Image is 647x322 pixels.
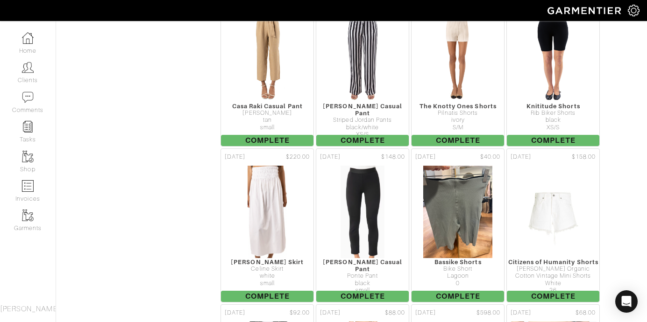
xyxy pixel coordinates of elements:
span: Complete [221,291,313,302]
img: reminder-icon-8004d30b9f0a5d33ae49ab947aed9ed385cf756f9e5892f1edd6e32f2345188e.png [22,121,34,133]
a: [DATE] $40.00 Bassike Shorts Bike Short Lagoon 0 Complete [410,147,505,303]
div: Bassike Shorts [412,259,504,266]
span: $88.00 [385,308,405,317]
span: [DATE] [225,308,245,317]
div: The Knotty Ones Shorts [412,103,504,110]
div: small [221,124,313,131]
span: [DATE] [511,308,531,317]
span: Complete [221,135,313,146]
span: Complete [316,291,409,302]
span: [DATE] [320,153,341,161]
span: [DATE] [225,153,245,161]
div: black/white [316,124,409,131]
img: 4KYt9JuZPG5uw23DMmer2kqr [331,9,394,103]
img: pGeSaDNbWetk6iUgAK8Q1zaJ [340,165,385,259]
span: [DATE] [320,308,341,317]
div: Ponte Pant [316,273,409,280]
span: $148.00 [381,153,405,161]
div: Bike Short [412,266,504,273]
div: Citizens of Humanity Shorts [507,259,599,266]
a: [DATE] $220.00 [PERSON_NAME] Skirt Celine Skirt white small Complete [220,147,315,303]
div: Open Intercom Messenger [615,290,638,313]
div: Celine Skirt [221,266,313,273]
div: Casa Raki Casual Pant [221,103,313,110]
span: [DATE] [415,153,436,161]
span: $598.00 [476,308,500,317]
img: clients-icon-6bae9207a08558b7cb47a8932f037763ab4055f8c8b6bfacd5dc20c3e0201464.png [22,62,34,73]
span: Complete [507,291,599,302]
div: tan [221,117,313,124]
img: orders-icon-0abe47150d42831381b5fb84f609e132dff9fe21cb692f30cb5eec754e2cba89.png [22,180,34,192]
div: black [507,117,599,124]
span: $92.00 [290,308,310,317]
div: Rib Biker Shorts [507,110,599,117]
div: Pilnatis Shorts [412,110,504,117]
img: qNVrAGaEx5qLA8z5HHqYgKgW [247,165,287,259]
img: garments-icon-b7da505a4dc4fd61783c78ac3ca0ef83fa9d6f193b1c9dc38574b1d14d53ca28.png [22,210,34,221]
div: White [507,280,599,287]
img: comment-icon-a0a6a9ef722e966f86d9cbdc48e553b5cf19dbc54f86b18d962a5391bc8f6eb6.png [22,91,34,103]
div: 26 [507,287,599,294]
span: Complete [412,135,504,146]
div: small [221,280,313,287]
span: Complete [316,135,409,146]
a: [DATE] $148.00 [PERSON_NAME] Casual Pant Ponte Pant black small Complete [315,147,410,303]
div: [PERSON_NAME] Organic Cotton Vintage Mini Shorts [507,266,599,280]
span: Complete [507,135,599,146]
span: Complete [412,291,504,302]
div: [PERSON_NAME] Skirt [221,259,313,266]
img: garments-icon-b7da505a4dc4fd61783c78ac3ca0ef83fa9d6f193b1c9dc38574b1d14d53ca28.png [22,151,34,162]
img: BW5VAoDxGHabBZj1c9pBnSDE [423,165,493,259]
img: X8pccgA8o5RRAcQGg3YMFCYi [522,9,584,103]
img: garmentier-logo-header-white-b43fb05a5012e4ada735d5af1a66efaba907eab6374d6393d1fbf88cb4ef424d.png [543,2,628,19]
div: XS/S [507,124,599,131]
a: [DATE] $158.00 Citizens of Humanity Shorts [PERSON_NAME] Organic Cotton Vintage Mini Shorts White... [505,147,601,303]
div: XS/S [316,131,409,138]
div: Knititude Shorts [507,103,599,110]
span: $40.00 [480,153,500,161]
img: EssaffVDfBemgAcWkbkn2hcW [236,9,299,103]
div: [PERSON_NAME] [221,110,313,117]
div: [PERSON_NAME] Casual Pant [316,259,409,273]
span: [DATE] [511,153,531,161]
div: white [221,273,313,280]
span: $220.00 [286,153,310,161]
div: [PERSON_NAME] Casual Pant [316,103,409,117]
span: [DATE] [415,308,436,317]
img: dashboard-icon-dbcd8f5a0b271acd01030246c82b418ddd0df26cd7fceb0bd07c9910d44c42f6.png [22,32,34,44]
div: ivory [412,117,504,124]
div: Striped Jordan Pants [316,117,409,124]
img: gear-icon-white-bd11855cb880d31180b6d7d6211b90ccbf57a29d726f0c71d8c61bd08dd39cc2.png [628,5,640,16]
div: Lagoon [412,273,504,280]
img: Sngb2sHPLvCLX6s9MkzS8Ndn [427,9,489,103]
span: $68.00 [576,308,596,317]
img: 4fpnWRBbV7DSvph94Lb7B3qg [524,165,583,259]
div: black [316,280,409,287]
div: S/M [412,124,504,131]
span: $158.00 [572,153,596,161]
div: 0 [412,280,504,287]
div: small [316,287,409,294]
